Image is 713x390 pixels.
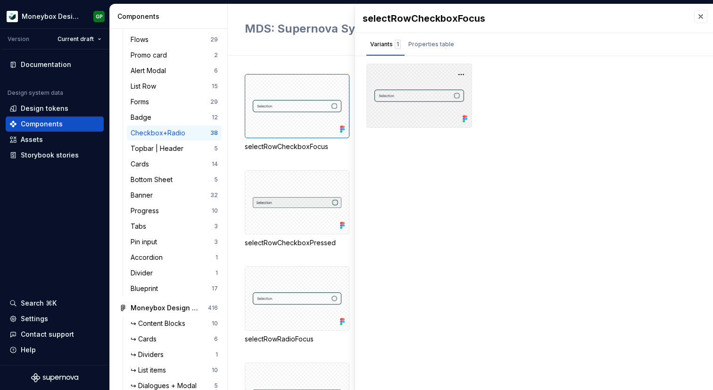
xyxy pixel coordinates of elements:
[131,365,170,375] div: ↪ List items
[131,350,167,359] div: ↪ Dividers
[21,345,36,355] div: Help
[131,97,153,107] div: Forms
[131,268,157,278] div: Divider
[6,296,104,311] button: Search ⌘K
[127,219,222,234] a: Tabs3
[127,234,222,249] a: Pin input3
[131,319,189,328] div: ↪ Content Blocks
[131,237,161,247] div: Pin input
[127,63,222,78] a: Alert Modal6
[131,334,160,344] div: ↪ Cards
[131,222,150,231] div: Tabs
[127,363,222,378] a: ↪ List items10
[116,300,222,315] a: Moneybox Design System416
[21,135,43,144] div: Assets
[127,48,222,63] a: Promo card2
[6,116,104,132] a: Components
[214,67,218,75] div: 6
[131,35,152,44] div: Flows
[6,101,104,116] a: Design tokens
[6,342,104,357] button: Help
[216,351,218,358] div: 1
[395,40,401,49] div: 1
[212,160,218,168] div: 14
[22,12,82,21] div: Moneybox Design System
[8,35,29,43] div: Version
[131,206,163,216] div: Progress
[212,83,218,90] div: 15
[216,254,218,261] div: 1
[21,299,57,308] div: Search ⌘K
[6,327,104,342] button: Contact support
[212,366,218,374] div: 10
[363,12,685,25] div: selectRowCheckboxFocus
[214,51,218,59] div: 2
[117,12,224,21] div: Components
[210,191,218,199] div: 32
[58,35,94,43] span: Current draft
[212,114,218,121] div: 12
[131,159,153,169] div: Cards
[131,82,160,91] div: List Row
[245,142,349,151] div: selectRowCheckboxFocus
[127,266,222,281] a: Divider1
[127,32,222,47] a: Flows29
[245,74,349,161] div: selectRowCheckboxFocus
[127,157,222,172] a: Cards14
[127,250,222,265] a: Accordion1
[21,330,74,339] div: Contact support
[8,89,63,97] div: Design system data
[6,148,104,163] a: Storybook stories
[6,132,104,147] a: Assets
[131,144,187,153] div: Topbar | Header
[131,113,155,122] div: Badge
[212,285,218,292] div: 17
[214,176,218,183] div: 5
[245,238,349,248] div: selectRowCheckboxPressed
[245,334,349,344] div: selectRowRadioFocus
[96,13,103,20] div: GP
[370,40,401,49] div: Variants
[131,128,189,138] div: Checkbox+Radio
[131,284,162,293] div: Blueprint
[214,382,218,390] div: 5
[127,172,222,187] a: Bottom Sheet5
[127,79,222,94] a: List Row15
[2,6,108,26] button: Moneybox Design SystemGP
[21,119,63,129] div: Components
[208,304,218,312] div: 416
[214,145,218,152] div: 5
[214,223,218,230] div: 3
[127,203,222,218] a: Progress10
[127,347,222,362] a: ↪ Dividers1
[21,104,68,113] div: Design tokens
[131,50,171,60] div: Promo card
[127,141,222,156] a: Topbar | Header5
[214,238,218,246] div: 3
[210,36,218,43] div: 29
[127,316,222,331] a: ↪ Content Blocks10
[127,94,222,109] a: Forms29
[245,266,349,353] div: selectRowRadioFocus
[245,21,562,36] h2: Checkbox+Radio
[210,129,218,137] div: 38
[21,314,48,324] div: Settings
[127,281,222,296] a: Blueprint17
[245,170,349,257] div: selectRowCheckboxPressed
[21,150,79,160] div: Storybook stories
[212,320,218,327] div: 10
[131,66,170,75] div: Alert Modal
[7,11,18,22] img: 9de6ca4a-8ec4-4eed-b9a2-3d312393a40a.png
[53,33,106,46] button: Current draft
[408,40,454,49] div: Properties table
[131,191,157,200] div: Banner
[131,253,166,262] div: Accordion
[131,303,201,313] div: Moneybox Design System
[214,335,218,343] div: 6
[127,125,222,141] a: Checkbox+Radio38
[31,373,78,382] svg: Supernova Logo
[6,311,104,326] a: Settings
[127,110,222,125] a: Badge12
[21,60,71,69] div: Documentation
